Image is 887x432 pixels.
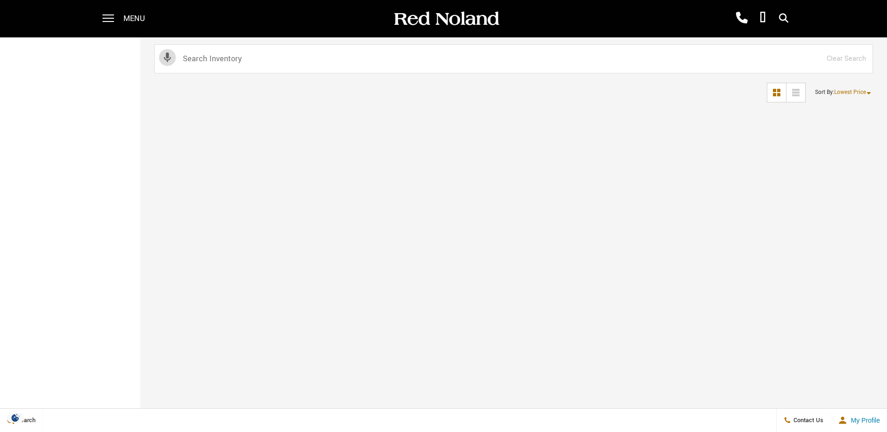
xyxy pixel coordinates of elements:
span: Sort By : [815,88,834,96]
input: Search Inventory [154,44,873,73]
section: Click to Open Cookie Consent Modal [5,413,26,423]
button: Open user profile menu [831,409,887,432]
span: Lowest Price [834,88,866,96]
img: Red Noland Auto Group [392,11,500,27]
svg: Click to toggle on voice search [159,49,176,66]
img: Opt-Out Icon [5,413,26,423]
span: Contact Us [791,416,823,425]
span: My Profile [847,417,880,424]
